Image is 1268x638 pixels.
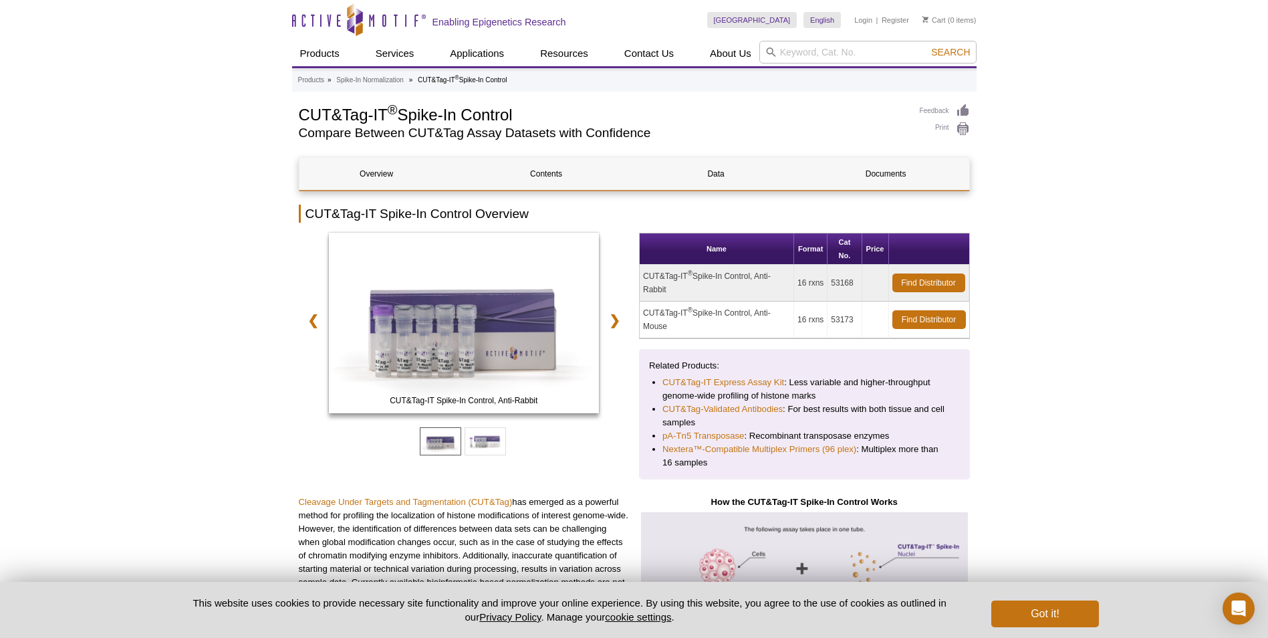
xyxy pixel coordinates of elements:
h2: CUT&Tag-IT Spike-In Control Overview [299,205,970,223]
a: Cleavage Under Targets and Tagmentation (CUT&Tag) [299,497,513,507]
a: Products [298,74,324,86]
strong: How the CUT&Tag-IT Spike-In Control Works [711,497,898,507]
a: Contents [469,158,624,190]
button: Search [927,46,974,58]
button: Got it! [991,601,1098,627]
a: Products [292,41,348,66]
td: 16 rxns [794,302,828,338]
td: 53168 [828,265,862,302]
a: pA-Tn5 Transposase [662,429,744,443]
th: Price [862,233,889,265]
a: Feedback [920,104,970,118]
h1: CUT&Tag-IT Spike-In Control [299,104,906,124]
p: This website uses cookies to provide necessary site functionality and improve your online experie... [170,596,970,624]
a: English [803,12,841,28]
a: About Us [702,41,759,66]
a: CUT&Tag-IT Spike-In Control, Anti-Mouse [329,233,600,417]
sup: ® [688,270,692,277]
a: Print [920,122,970,136]
li: (0 items) [922,12,977,28]
th: Cat No. [828,233,862,265]
a: CUT&Tag-IT Express Assay Kit [662,376,784,389]
a: Data [639,158,793,190]
sup: ® [455,74,459,81]
td: CUT&Tag-IT Spike-In Control, Anti-Mouse [640,302,794,338]
div: Open Intercom Messenger [1223,593,1255,625]
li: CUT&Tag-IT Spike-In Control [418,76,507,84]
img: CUT&Tag-IT Spike-In Control, Anti-Rabbit [329,233,600,413]
button: cookie settings [605,611,671,623]
a: Contact Us [616,41,682,66]
a: Privacy Policy [479,611,541,623]
td: 53173 [828,302,862,338]
a: Register [882,15,909,25]
a: Services [368,41,422,66]
a: Find Distributor [892,310,966,329]
a: Resources [532,41,596,66]
a: [GEOGRAPHIC_DATA] [707,12,797,28]
li: : Less variable and higher-throughput genome-wide profiling of histone marks [662,376,946,403]
span: Search [931,47,970,58]
td: 16 rxns [794,265,828,302]
li: | [876,12,878,28]
th: Name [640,233,794,265]
h2: Enabling Epigenetics Research [432,16,566,28]
a: ❯ [600,305,629,336]
input: Keyword, Cat. No. [759,41,977,64]
li: » [409,76,413,84]
a: Overview [299,158,454,190]
li: : Multiplex more than 16 samples [662,443,946,469]
sup: ® [688,306,692,314]
a: ❮ [299,305,328,336]
td: CUT&Tag-IT Spike-In Control, Anti-Rabbit [640,265,794,302]
a: Cart [922,15,946,25]
a: Documents [809,158,963,190]
img: Your Cart [922,16,928,23]
li: : Recombinant transposase enzymes [662,429,946,443]
li: : For best results with both tissue and cell samples [662,403,946,429]
a: Applications [442,41,512,66]
span: CUT&Tag-IT Spike-In Control, Anti-Rabbit [332,394,596,407]
h2: Compare Between CUT&Tag Assay Datasets with Confidence [299,127,906,139]
a: Nextera™-Compatible Multiplex Primers (96 plex) [662,443,856,456]
a: Login [854,15,872,25]
a: Spike-In Normalization [336,74,404,86]
a: Find Distributor [892,274,965,292]
p: Related Products: [649,359,960,373]
li: » [328,76,332,84]
a: CUT&Tag-Validated Antibodies [662,403,783,416]
th: Format [794,233,828,265]
sup: ® [388,102,398,117]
